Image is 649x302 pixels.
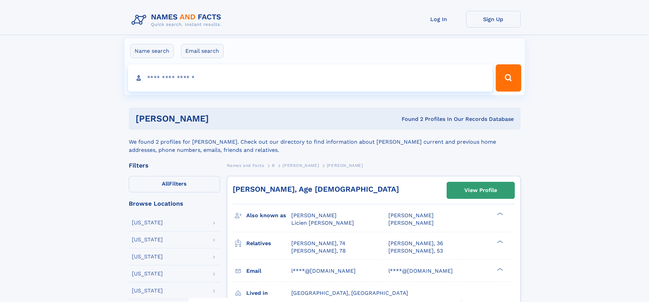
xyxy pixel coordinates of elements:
[466,11,521,28] a: Sign Up
[282,163,319,168] span: [PERSON_NAME]
[447,182,514,198] a: View Profile
[291,212,337,219] span: [PERSON_NAME]
[128,64,493,92] input: search input
[464,182,497,198] div: View Profile
[246,265,291,277] h3: Email
[233,185,399,193] a: [PERSON_NAME], Age [DEMOGRAPHIC_DATA]
[181,44,223,58] label: Email search
[246,287,291,299] h3: Lived in
[388,247,443,255] a: [PERSON_NAME], 53
[388,220,434,226] span: [PERSON_NAME]
[129,11,227,29] img: Logo Names and Facts
[291,220,354,226] span: Licien [PERSON_NAME]
[282,161,319,170] a: [PERSON_NAME]
[291,240,345,247] a: [PERSON_NAME], 74
[136,114,305,123] h1: [PERSON_NAME]
[130,44,174,58] label: Name search
[412,11,466,28] a: Log In
[129,130,521,154] div: We found 2 profiles for [PERSON_NAME]. Check out our directory to find information about [PERSON_...
[129,176,220,192] label: Filters
[246,210,291,221] h3: Also known as
[272,161,275,170] a: B
[129,201,220,207] div: Browse Locations
[162,180,169,187] span: All
[327,163,363,168] span: [PERSON_NAME]
[272,163,275,168] span: B
[132,237,163,242] div: [US_STATE]
[496,64,521,92] button: Search Button
[495,267,504,271] div: ❯
[305,115,514,123] div: Found 2 Profiles In Our Records Database
[388,212,434,219] span: [PERSON_NAME]
[388,240,443,247] a: [PERSON_NAME], 36
[129,162,220,169] div: Filters
[291,290,408,296] span: [GEOGRAPHIC_DATA], [GEOGRAPHIC_DATA]
[495,239,504,244] div: ❯
[132,271,163,276] div: [US_STATE]
[132,220,163,225] div: [US_STATE]
[495,212,504,216] div: ❯
[132,288,163,293] div: [US_STATE]
[227,161,264,170] a: Names and Facts
[246,238,291,249] h3: Relatives
[291,247,346,255] a: [PERSON_NAME], 78
[132,254,163,259] div: [US_STATE]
